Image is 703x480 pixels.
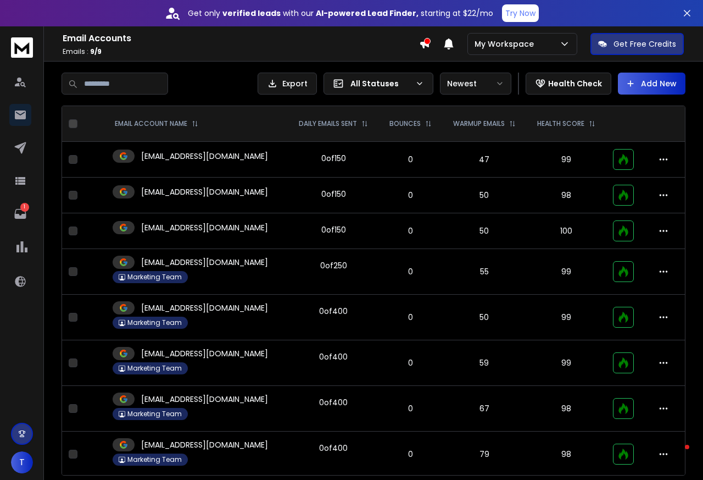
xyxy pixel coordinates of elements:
div: 0 of 400 [319,443,348,454]
p: [EMAIL_ADDRESS][DOMAIN_NAME] [141,348,268,359]
p: Marketing Team [127,364,182,373]
div: 0 of 150 [321,189,346,200]
p: All Statuses [350,78,411,89]
div: 0 of 400 [319,306,348,317]
p: BOUNCES [389,119,421,128]
div: 0 of 250 [320,260,347,271]
p: Get Free Credits [613,38,676,49]
p: 0 [386,449,436,460]
button: Try Now [502,4,539,22]
td: 98 [527,178,606,213]
button: Health Check [526,73,611,95]
a: 1 [9,203,31,225]
p: 0 [386,225,436,236]
button: T [11,451,33,473]
td: 59 [442,340,527,386]
p: WARMUP EMAILS [453,119,505,128]
td: 50 [442,213,527,249]
p: My Workspace [475,38,538,49]
div: 0 of 400 [319,397,348,408]
p: [EMAIL_ADDRESS][DOMAIN_NAME] [141,257,268,268]
td: 99 [527,340,606,386]
iframe: Intercom live chat [663,442,689,468]
td: 67 [442,386,527,432]
span: 9 / 9 [90,47,102,56]
td: 50 [442,178,527,213]
p: [EMAIL_ADDRESS][DOMAIN_NAME] [141,222,268,233]
p: [EMAIL_ADDRESS][DOMAIN_NAME] [141,186,268,197]
td: 98 [527,432,606,477]
div: 0 of 150 [321,224,346,235]
td: 100 [527,213,606,249]
p: [EMAIL_ADDRESS][DOMAIN_NAME] [141,151,268,162]
td: 99 [527,249,606,295]
p: 0 [386,357,436,368]
p: Emails : [63,47,419,56]
td: 98 [527,386,606,432]
button: Get Free Credits [590,33,684,55]
td: 55 [442,249,527,295]
p: Health Check [548,78,602,89]
strong: AI-powered Lead Finder, [316,8,419,19]
td: 79 [442,432,527,477]
td: 50 [442,295,527,340]
p: 0 [386,266,436,277]
td: 47 [442,142,527,178]
p: Marketing Team [127,455,182,464]
p: DAILY EMAILS SENT [299,119,357,128]
h1: Email Accounts [63,32,419,45]
p: HEALTH SCORE [537,119,584,128]
p: Marketing Team [127,273,182,282]
p: Marketing Team [127,318,182,327]
p: 0 [386,403,436,414]
button: Add New [618,73,685,95]
p: Get only with our starting at $22/mo [188,8,493,19]
p: 0 [386,154,436,165]
p: [EMAIL_ADDRESS][DOMAIN_NAME] [141,302,268,313]
p: 0 [386,312,436,323]
td: 99 [527,295,606,340]
strong: verified leads [222,8,281,19]
img: logo [11,37,33,58]
div: 0 of 400 [319,351,348,362]
p: [EMAIL_ADDRESS][DOMAIN_NAME] [141,439,268,450]
button: Export [258,73,317,95]
td: 99 [527,142,606,178]
p: 0 [386,190,436,201]
div: EMAIL ACCOUNT NAME [115,119,198,128]
p: Try Now [505,8,535,19]
p: Marketing Team [127,410,182,418]
p: 1 [20,203,29,212]
button: Newest [440,73,511,95]
div: 0 of 150 [321,153,346,164]
p: [EMAIL_ADDRESS][DOMAIN_NAME] [141,394,268,405]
